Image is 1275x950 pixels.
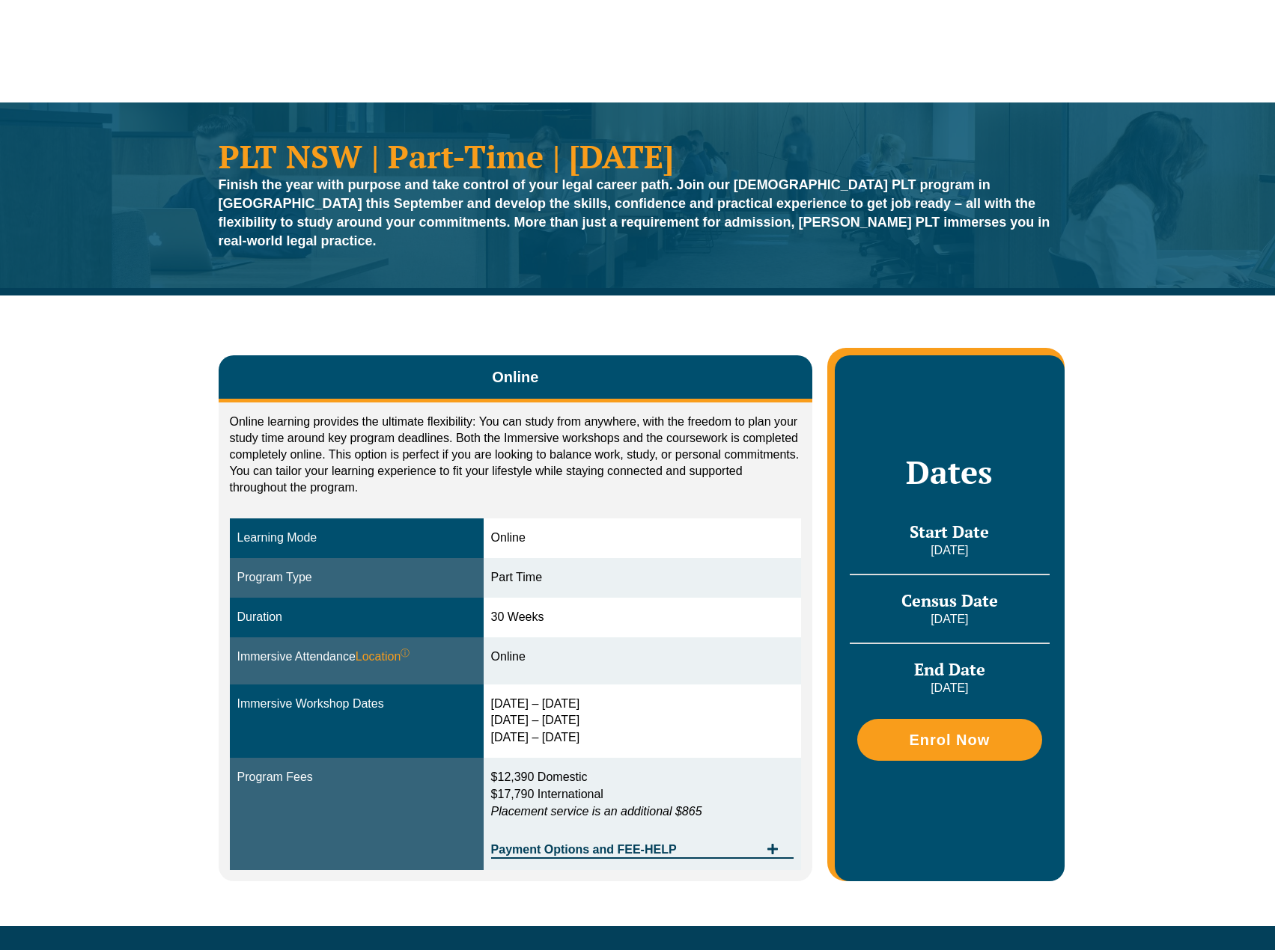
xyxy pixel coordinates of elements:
[492,367,538,387] span: Online
[910,521,989,542] span: Start Date
[237,530,476,547] div: Learning Mode
[237,769,476,786] div: Program Fees
[850,542,1049,559] p: [DATE]
[850,611,1049,628] p: [DATE]
[491,609,794,626] div: 30 Weeks
[219,140,1057,172] h1: PLT NSW | Part-Time | [DATE]
[230,414,802,496] p: Online learning provides the ultimate flexibility: You can study from anywhere, with the freedom ...
[237,609,476,626] div: Duration
[219,177,1050,248] strong: Finish the year with purpose and take control of your legal career path. Join our [DEMOGRAPHIC_DA...
[237,569,476,586] div: Program Type
[356,649,410,666] span: Location
[491,696,794,747] div: [DATE] – [DATE] [DATE] – [DATE] [DATE] – [DATE]
[857,719,1041,761] a: Enrol Now
[491,569,794,586] div: Part Time
[850,680,1049,696] p: [DATE]
[901,589,998,611] span: Census Date
[237,649,476,666] div: Immersive Attendance
[491,788,603,800] span: $17,790 International
[491,649,794,666] div: Online
[491,844,760,856] span: Payment Options and FEE-HELP
[237,696,476,713] div: Immersive Workshop Dates
[909,732,990,747] span: Enrol Now
[850,453,1049,491] h2: Dates
[491,770,588,783] span: $12,390 Domestic
[401,648,410,658] sup: ⓘ
[914,658,985,680] span: End Date
[491,530,794,547] div: Online
[491,805,702,818] em: Placement service is an additional $865
[219,355,813,880] div: Tabs. Open items with Enter or Space, close with Escape and navigate using the Arrow keys.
